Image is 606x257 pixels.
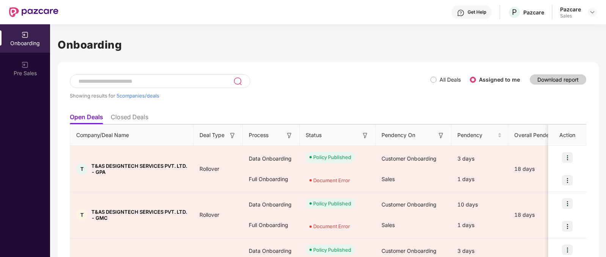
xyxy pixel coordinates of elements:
button: Download report [530,74,586,85]
span: Rollover [193,166,225,172]
div: Policy Published [313,246,351,254]
img: icon [562,221,573,232]
div: 18 days [508,165,573,173]
span: Customer Onboarding [381,248,436,254]
th: Pendency [451,125,508,146]
span: Deal Type [199,131,225,139]
li: Closed Deals [111,113,148,124]
span: T&AS DESIGNTECH SERVICES PVT. LTD. - GPA [91,163,187,175]
div: Document Error [313,177,350,184]
img: svg+xml;base64,PHN2ZyBpZD0iSGVscC0zMngzMiIgeG1sbnM9Imh0dHA6Ly93d3cudzMub3JnLzIwMDAvc3ZnIiB3aWR0aD... [457,9,465,17]
img: icon [562,198,573,209]
span: Customer Onboarding [381,155,436,162]
span: Customer Onboarding [381,201,436,208]
div: Policy Published [313,200,351,207]
div: Policy Published [313,153,351,161]
div: Data Onboarding [243,148,300,169]
img: svg+xml;base64,PHN2ZyB3aWR0aD0iMTYiIGhlaWdodD0iMTYiIHZpZXdCb3g9IjAgMCAxNiAxNiIgZmlsbD0ibm9uZSIgeG... [361,132,369,139]
div: 1 days [451,215,508,235]
img: svg+xml;base64,PHN2ZyB3aWR0aD0iMjAiIGhlaWdodD0iMjAiIHZpZXdCb3g9IjAgMCAyMCAyMCIgZmlsbD0ibm9uZSIgeG... [21,31,29,39]
th: Action [548,125,586,146]
img: svg+xml;base64,PHN2ZyB3aWR0aD0iMTYiIGhlaWdodD0iMTYiIHZpZXdCb3g9IjAgMCAxNiAxNiIgZmlsbD0ibm9uZSIgeG... [229,132,236,139]
img: icon [562,152,573,163]
span: T&AS DESIGNTECH SERVICES PVT. LTD. - GMC [91,209,187,221]
span: Pendency On [381,131,415,139]
div: Pazcare [523,9,544,16]
span: Rollover [193,211,225,218]
li: Open Deals [70,113,103,124]
img: New Pazcare Logo [9,7,58,17]
img: svg+xml;base64,PHN2ZyBpZD0iRHJvcGRvd24tMzJ4MzIiIHhtbG5zPSJodHRwOi8vd3d3LnczLm9yZy8yMDAwL3N2ZyIgd2... [589,9,595,15]
img: svg+xml;base64,PHN2ZyB3aWR0aD0iMTYiIGhlaWdodD0iMTYiIHZpZXdCb3g9IjAgMCAxNiAxNiIgZmlsbD0ibm9uZSIgeG... [286,132,293,139]
img: icon [562,175,573,186]
div: T [76,163,88,175]
img: icon [562,244,573,255]
div: Get Help [468,9,486,15]
div: T [76,209,88,221]
div: 18 days [508,211,573,219]
h1: Onboarding [58,36,598,53]
div: 1 days [451,169,508,189]
div: Data Onboarding [243,194,300,215]
span: Process [249,131,268,139]
label: Assigned to me [479,76,520,83]
label: All Deals [440,76,461,83]
span: 5 companies/deals [116,93,159,99]
img: svg+xml;base64,PHN2ZyB3aWR0aD0iMjQiIGhlaWdodD0iMjUiIHZpZXdCb3g9IjAgMCAyNCAyNSIgZmlsbD0ibm9uZSIgeG... [233,77,242,86]
span: Sales [381,222,395,228]
img: svg+xml;base64,PHN2ZyB3aWR0aD0iMjAiIGhlaWdodD0iMjAiIHZpZXdCb3g9IjAgMCAyMCAyMCIgZmlsbD0ibm9uZSIgeG... [21,61,29,69]
th: Company/Deal Name [70,125,193,146]
th: Overall Pendency [508,125,573,146]
div: Sales [560,13,581,19]
div: Full Onboarding [243,169,300,189]
span: Sales [381,176,395,182]
div: Pazcare [560,6,581,13]
div: 3 days [451,148,508,169]
div: Showing results for [70,93,430,99]
div: 10 days [451,194,508,215]
span: Pendency [457,131,496,139]
span: P [512,8,517,17]
div: Full Onboarding [243,215,300,235]
span: Status [306,131,322,139]
img: svg+xml;base64,PHN2ZyB3aWR0aD0iMTYiIGhlaWdodD0iMTYiIHZpZXdCb3g9IjAgMCAxNiAxNiIgZmlsbD0ibm9uZSIgeG... [437,132,445,139]
div: Document Error [313,222,350,230]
